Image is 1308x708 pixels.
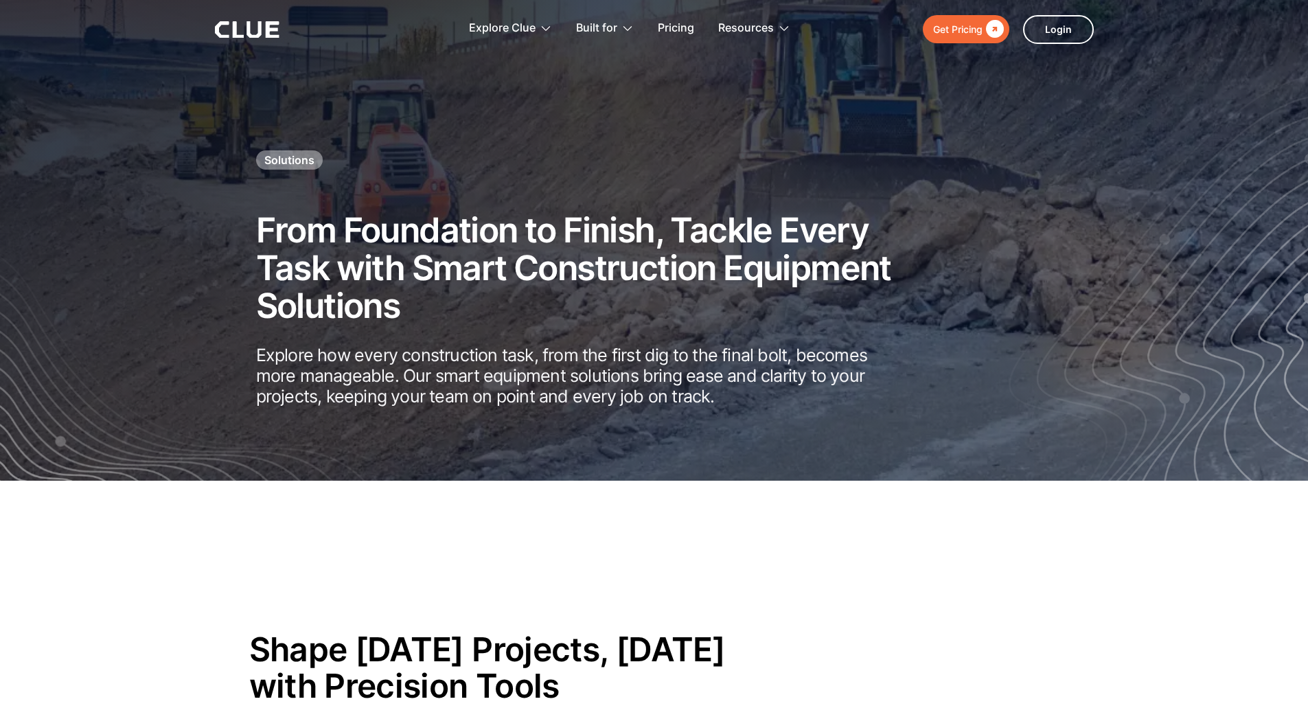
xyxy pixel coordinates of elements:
h2: From Foundation to Finish, Tackle Every Task with Smart Construction Equipment Solutions [256,212,908,325]
img: Construction fleet management software [1005,73,1308,481]
div: Built for [576,7,617,50]
h1: Solutions [264,152,314,168]
div:  [983,21,1004,38]
a: Login [1023,15,1094,44]
div: Resources [718,7,774,50]
div: Explore Clue [469,7,536,50]
a: Pricing [658,7,694,50]
div: Get Pricing [933,21,983,38]
a: Get Pricing [923,15,1009,43]
p: Explore how every construction task, from the first dig to the final bolt, becomes more manageabl... [256,345,908,407]
h2: Shape [DATE] Projects, [DATE] with Precision Tools [249,632,730,705]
